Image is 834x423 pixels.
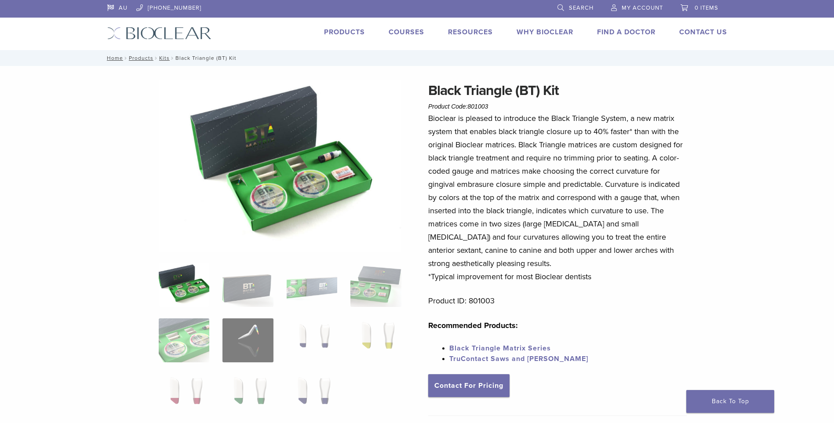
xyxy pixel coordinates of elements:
[123,56,129,60] span: /
[222,374,273,418] img: Black Triangle (BT) Kit - Image 10
[679,28,727,36] a: Contact Us
[324,28,365,36] a: Products
[159,374,209,418] img: Black Triangle (BT) Kit - Image 9
[389,28,424,36] a: Courses
[350,263,401,307] img: Black Triangle (BT) Kit - Image 4
[159,318,209,362] img: Black Triangle (BT) Kit - Image 5
[449,354,588,363] a: TruContact Saws and [PERSON_NAME]
[428,103,488,110] span: Product Code:
[428,112,687,283] p: Bioclear is pleased to introduce the Black Triangle System, a new matrix system that enables blac...
[153,56,159,60] span: /
[129,55,153,61] a: Products
[222,263,273,307] img: Black Triangle (BT) Kit - Image 2
[104,55,123,61] a: Home
[350,318,401,362] img: Black Triangle (BT) Kit - Image 8
[101,50,734,66] nav: Black Triangle (BT) Kit
[428,80,687,101] h1: Black Triangle (BT) Kit
[517,28,573,36] a: Why Bioclear
[468,103,488,110] span: 801003
[287,318,337,362] img: Black Triangle (BT) Kit - Image 7
[107,27,211,40] img: Bioclear
[686,390,774,413] a: Back To Top
[428,321,518,330] strong: Recommended Products:
[449,344,551,353] a: Black Triangle Matrix Series
[597,28,656,36] a: Find A Doctor
[159,263,209,307] img: Intro-Black-Triangle-Kit-6-Copy-e1548792917662-324x324.jpg
[428,294,687,307] p: Product ID: 801003
[222,318,273,362] img: Black Triangle (BT) Kit - Image 6
[170,56,175,60] span: /
[428,374,510,397] a: Contact For Pricing
[159,80,401,252] img: Intro Black Triangle Kit-6 - Copy
[448,28,493,36] a: Resources
[695,4,718,11] span: 0 items
[287,374,337,418] img: Black Triangle (BT) Kit - Image 11
[287,263,337,307] img: Black Triangle (BT) Kit - Image 3
[159,55,170,61] a: Kits
[622,4,663,11] span: My Account
[569,4,594,11] span: Search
